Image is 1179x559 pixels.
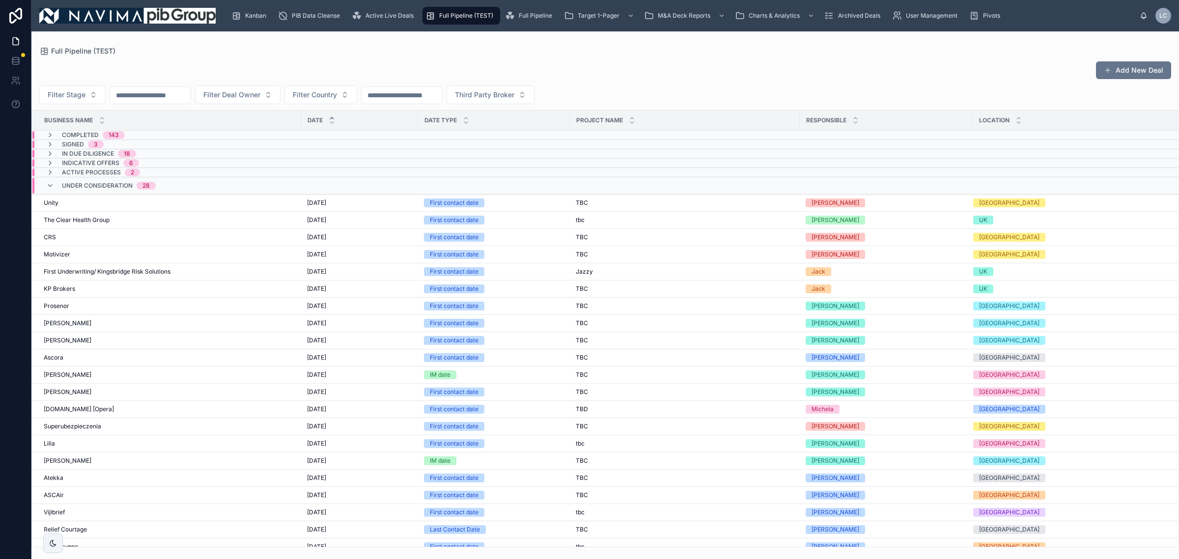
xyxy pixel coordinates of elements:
a: Jack [806,284,967,293]
a: First contact date [424,302,564,310]
div: Michela [812,405,834,414]
a: UK [973,216,1166,224]
a: Archived Deals [821,7,887,25]
span: CRS [44,233,56,241]
a: tbc [576,440,794,447]
a: [PERSON_NAME] [806,525,967,534]
div: First contact date [430,439,478,448]
a: Pivots [966,7,1007,25]
a: [GEOGRAPHIC_DATA] [973,405,1166,414]
div: [GEOGRAPHIC_DATA] [979,388,1039,396]
a: [PERSON_NAME] [44,336,295,344]
a: Michela [806,405,967,414]
a: [PERSON_NAME] [806,456,967,465]
span: [PERSON_NAME] [44,319,91,327]
div: [PERSON_NAME] [812,250,859,259]
div: First contact date [430,422,478,431]
a: [DATE] [307,440,412,447]
span: TBC [576,302,588,310]
a: [PERSON_NAME] [806,439,967,448]
a: First contact date [424,439,564,448]
span: [DATE] [307,216,326,224]
div: [PERSON_NAME] [812,336,859,345]
div: [PERSON_NAME] [812,491,859,500]
span: Responsible [806,116,846,124]
a: Target 1-Pager [561,7,639,25]
span: Target 1-Pager [578,12,619,20]
span: [DATE] [307,543,326,551]
a: tbc [576,216,794,224]
a: Full Pipeline (TEST) [39,46,115,56]
div: First contact date [430,542,478,551]
span: M&A Deck Reports [658,12,710,20]
span: TBC [576,371,588,379]
a: First contact date [424,284,564,293]
div: [GEOGRAPHIC_DATA] [979,370,1039,379]
a: [DATE] [307,199,412,207]
span: [DATE] [307,233,326,241]
div: [GEOGRAPHIC_DATA] [979,456,1039,465]
a: [GEOGRAPHIC_DATA] [973,233,1166,242]
div: First contact date [430,216,478,224]
a: Charts & Analytics [732,7,819,25]
div: scrollable content [224,5,1140,27]
a: UK [973,284,1166,293]
a: [DATE] [307,388,412,396]
a: TBC [576,388,794,396]
span: Project Name [576,116,623,124]
span: [DATE] [307,440,326,447]
a: First contact date [424,233,564,242]
span: [DOMAIN_NAME] [Opera] [44,405,114,413]
a: [GEOGRAPHIC_DATA] [973,542,1166,551]
a: TBC [576,422,794,430]
span: tbc [576,508,585,516]
span: Third Party Broker [455,90,514,100]
span: [DATE] [307,526,326,533]
span: [PERSON_NAME] [44,336,91,344]
a: First contact date [424,198,564,207]
a: First contact date [424,250,564,259]
a: tbc [576,508,794,516]
span: Date Type [424,116,457,124]
a: [DATE] [307,216,412,224]
a: [GEOGRAPHIC_DATA] [973,439,1166,448]
span: [DATE] [307,285,326,293]
button: Select Button [195,85,281,104]
span: Full Pipeline (TEST) [439,12,493,20]
div: [GEOGRAPHIC_DATA] [979,250,1039,259]
div: First contact date [430,198,478,207]
a: First contact date [424,388,564,396]
span: Archived Deals [838,12,880,20]
img: App logo [39,8,216,24]
span: [DATE] [307,302,326,310]
span: TBC [576,526,588,533]
div: [GEOGRAPHIC_DATA] [979,353,1039,362]
a: IM date [424,370,564,379]
div: [PERSON_NAME] [812,302,859,310]
a: [DATE] [307,422,412,430]
a: Jack [806,267,967,276]
a: Prosenor [44,302,295,310]
a: User Management [889,7,964,25]
a: [DATE] [307,336,412,344]
a: ASCAir [44,491,295,499]
span: TBC [576,285,588,293]
a: TBC [576,474,794,482]
span: tbc [576,216,585,224]
span: TBC [576,233,588,241]
a: First contact date [424,422,564,431]
a: [PERSON_NAME] [806,302,967,310]
div: Jack [812,284,825,293]
div: [PERSON_NAME] [812,456,859,465]
a: [GEOGRAPHIC_DATA] [973,370,1166,379]
button: Select Button [284,85,357,104]
a: [GEOGRAPHIC_DATA] [973,525,1166,534]
a: [PERSON_NAME] [806,508,967,517]
a: [DATE] [307,474,412,482]
a: [GEOGRAPHIC_DATA] [973,319,1166,328]
div: [PERSON_NAME] [812,216,859,224]
span: TBD [576,405,588,413]
a: [GEOGRAPHIC_DATA] [973,302,1166,310]
div: Last Contact Date [430,525,480,534]
a: [GEOGRAPHIC_DATA] [973,456,1166,465]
